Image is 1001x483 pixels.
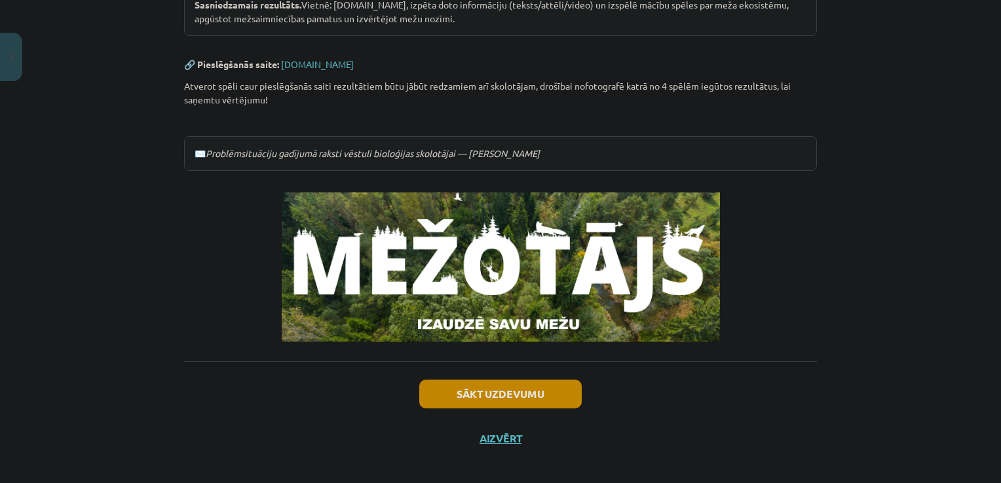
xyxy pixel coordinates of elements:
[184,58,279,70] strong: 🔗 Pieslēgšanās saite:
[282,192,720,342] img: Attēls, kurā ir teksts, koks, fonts, augs Apraksts ģenerēts automātiski
[9,54,14,62] img: icon-close-lesson-0947bae3869378f0d4975bcd49f059093ad1ed9edebbc8119c70593378902aed.svg
[281,58,354,70] a: [DOMAIN_NAME]
[419,380,582,408] button: Sākt uzdevumu
[476,432,525,445] button: Aizvērt
[206,147,540,159] em: Problēmsituāciju gadījumā raksti vēstuli bioloģijas skolotājai — [PERSON_NAME]
[184,79,817,107] p: Atverot spēli caur pieslēgšanās saiti rezultātiem būtu jābūt redzamiem arī skolotājam, drošībai n...
[184,136,817,171] div: ✉️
